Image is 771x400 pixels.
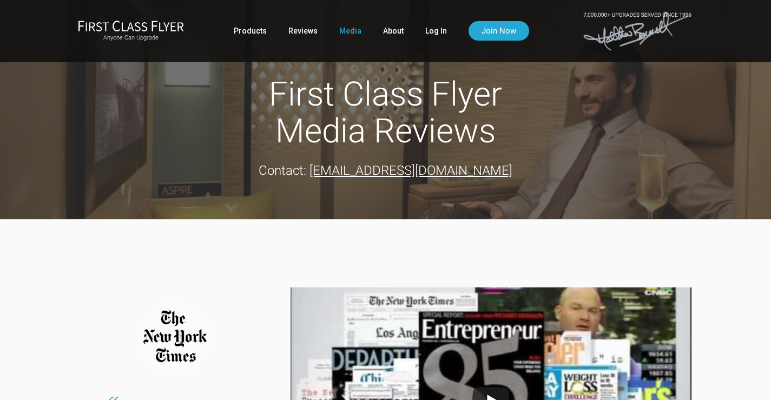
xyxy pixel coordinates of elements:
a: About [383,21,404,41]
a: First Class FlyerAnyone Can Upgrade [78,20,184,42]
a: Log In [425,21,447,41]
img: First Class Flyer [78,20,184,31]
strong: Contact: [259,163,306,178]
a: Join Now [469,21,529,41]
a: Products [234,21,267,41]
a: [EMAIL_ADDRESS][DOMAIN_NAME] [309,163,512,178]
a: Reviews [288,21,318,41]
img: new_york_times_testimonial.png [136,300,213,377]
a: Media [339,21,361,41]
small: Anyone Can Upgrade [78,34,184,42]
span: First Class Flyer Media Reviews [269,74,502,150]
